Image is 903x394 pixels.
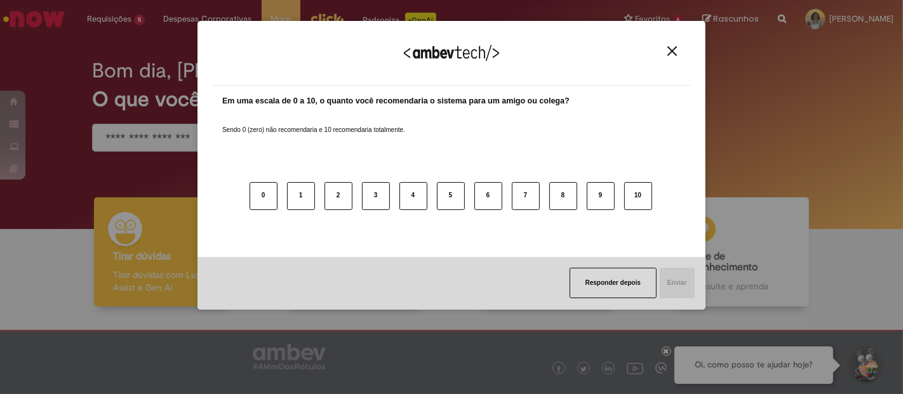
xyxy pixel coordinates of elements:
[474,182,502,210] button: 6
[222,95,570,107] label: Em uma escala de 0 a 10, o quanto você recomendaria o sistema para um amigo ou colega?
[324,182,352,210] button: 2
[399,182,427,210] button: 4
[549,182,577,210] button: 8
[667,46,677,56] img: Close
[570,268,657,298] button: Responder depois
[287,182,315,210] button: 1
[664,46,681,56] button: Close
[222,110,405,135] label: Sendo 0 (zero) não recomendaria e 10 recomendaria totalmente.
[512,182,540,210] button: 7
[624,182,652,210] button: 10
[404,45,499,61] img: Logo Ambevtech
[250,182,278,210] button: 0
[587,182,615,210] button: 9
[362,182,390,210] button: 3
[437,182,465,210] button: 5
